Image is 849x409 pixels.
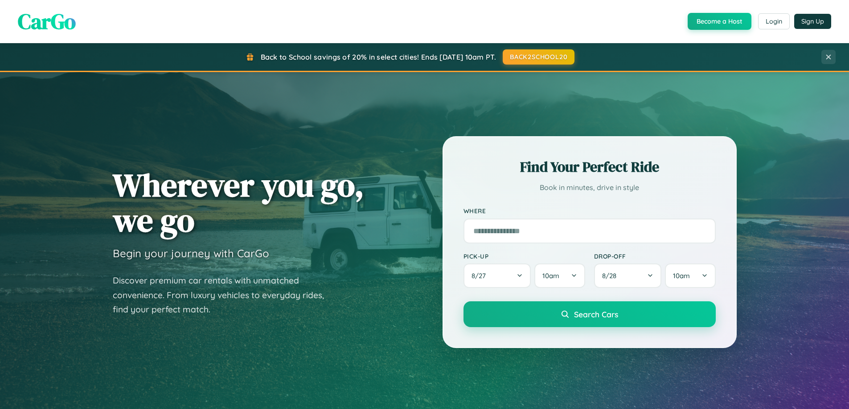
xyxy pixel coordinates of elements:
p: Book in minutes, drive in style [463,181,716,194]
button: Sign Up [794,14,831,29]
button: BACK2SCHOOL20 [503,49,574,65]
label: Where [463,207,716,215]
h3: Begin your journey with CarGo [113,247,269,260]
span: 10am [673,271,690,280]
span: 10am [542,271,559,280]
button: 10am [534,263,585,288]
span: Back to School savings of 20% in select cities! Ends [DATE] 10am PT. [261,53,496,61]
button: 8/28 [594,263,662,288]
p: Discover premium car rentals with unmatched convenience. From luxury vehicles to everyday rides, ... [113,273,336,317]
button: Search Cars [463,301,716,327]
label: Drop-off [594,252,716,260]
button: Login [758,13,790,29]
h1: Wherever you go, we go [113,167,364,238]
span: 8 / 27 [472,271,490,280]
button: Become a Host [688,13,751,30]
button: 10am [665,263,715,288]
span: 8 / 28 [602,271,621,280]
button: 8/27 [463,263,531,288]
label: Pick-up [463,252,585,260]
h2: Find Your Perfect Ride [463,157,716,177]
span: Search Cars [574,309,618,319]
span: CarGo [18,7,76,36]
